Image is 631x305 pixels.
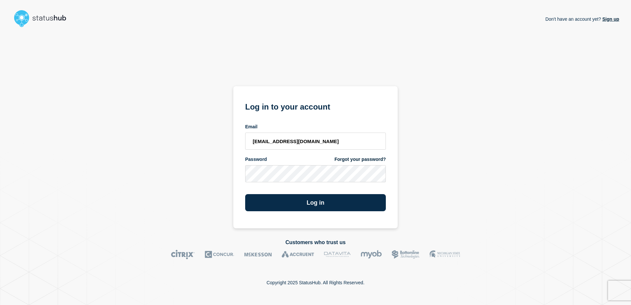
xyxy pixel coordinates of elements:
button: Log in [245,194,386,211]
p: Copyright 2025 StatusHub. All Rights Reserved. [267,280,364,285]
img: MSU logo [430,250,460,259]
a: Forgot your password? [335,156,386,163]
h1: Log in to your account [245,100,386,112]
img: Accruent logo [282,250,314,259]
h2: Customers who trust us [12,240,619,245]
input: email input [245,133,386,150]
span: Password [245,156,267,163]
img: Citrix logo [171,250,195,259]
img: StatusHub logo [12,8,74,29]
img: Bottomline logo [392,250,420,259]
img: Concur logo [205,250,234,259]
p: Don't have an account yet? [545,11,619,27]
input: password input [245,165,386,182]
span: Email [245,124,257,130]
img: McKesson logo [244,250,272,259]
img: DataVita logo [324,250,351,259]
img: myob logo [361,250,382,259]
a: Sign up [601,16,619,22]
